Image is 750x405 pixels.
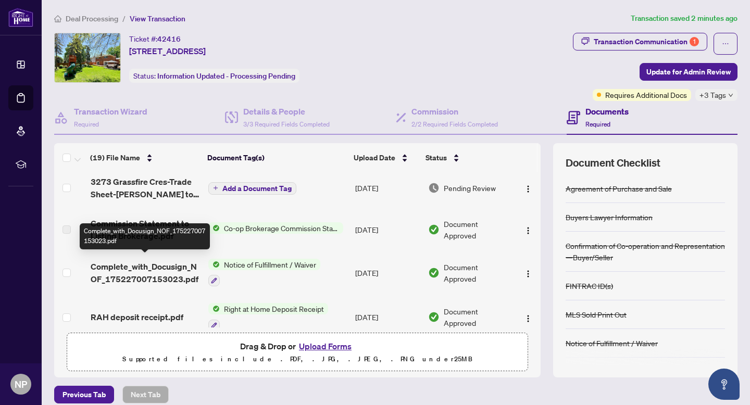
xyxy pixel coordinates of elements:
[220,259,320,270] span: Notice of Fulfillment / Waiver
[631,12,737,24] article: Transaction saved 2 minutes ago
[444,182,496,194] span: Pending Review
[208,303,220,314] img: Status Icon
[520,180,536,196] button: Logo
[411,105,498,118] h4: Commission
[640,63,737,81] button: Update for Admin Review
[157,34,181,44] span: 42416
[243,105,330,118] h4: Details & People
[699,89,726,101] span: +3 Tags
[91,311,183,323] span: RAH deposit receipt.pdf
[351,250,424,295] td: [DATE]
[243,120,330,128] span: 3/3 Required Fields Completed
[428,224,440,235] img: Document Status
[91,260,200,285] span: Complete_with_Docusign_NOF_175227007153023.pdf
[54,386,114,403] button: Previous Tab
[130,14,185,23] span: View Transaction
[222,185,292,192] span: Add a Document Tag
[54,15,61,22] span: home
[444,306,511,328] span: Document Approved
[129,45,206,57] span: [STREET_ADDRESS]
[566,280,613,292] div: FINTRAC ID(s)
[66,14,118,23] span: Deal Processing
[157,71,295,81] span: Information Updated - Processing Pending
[444,218,511,241] span: Document Approved
[91,175,200,200] span: 3273 Grassfire Cres-Trade Sheet-[PERSON_NAME] to Review.pdf
[208,222,343,234] button: Status IconCo-op Brokerage Commission Statement
[428,182,440,194] img: Document Status
[573,33,707,50] button: Transaction Communication1
[129,33,181,45] div: Ticket #:
[74,105,147,118] h4: Transaction Wizard
[208,181,296,195] button: Add a Document Tag
[520,264,536,281] button: Logo
[203,143,349,172] th: Document Tag(s)
[220,222,343,234] span: Co-op Brokerage Commission Statement
[86,143,203,172] th: (19) File Name
[67,333,528,372] span: Drag & Drop orUpload FormsSupported files include .PDF, .JPG, .JPEG, .PNG under25MB
[728,93,733,98] span: down
[208,303,328,331] button: Status IconRight at Home Deposit Receipt
[63,386,106,403] span: Previous Tab
[520,309,536,325] button: Logo
[722,40,729,47] span: ellipsis
[122,386,169,403] button: Next Tab
[15,377,27,391] span: NP
[80,223,210,249] div: Complete_with_Docusign_NOF_175227007153023.pdf
[349,143,422,172] th: Upload Date
[220,303,328,314] span: Right at Home Deposit Receipt
[646,64,731,80] span: Update for Admin Review
[208,259,220,270] img: Status Icon
[566,240,725,263] div: Confirmation of Co-operation and Representation—Buyer/Seller
[566,211,653,223] div: Buyers Lawyer Information
[74,120,99,128] span: Required
[605,89,687,100] span: Requires Additional Docs
[520,221,536,238] button: Logo
[426,152,447,163] span: Status
[8,8,33,27] img: logo
[73,353,521,365] p: Supported files include .PDF, .JPG, .JPEG, .PNG under 25 MB
[566,309,627,320] div: MLS Sold Print Out
[444,261,511,284] span: Document Approved
[129,69,299,83] div: Status:
[91,217,200,242] span: Commission Statement to Listing Brokerage.pdf
[428,267,440,279] img: Document Status
[55,33,120,82] img: IMG-W12184638_1.jpg
[411,120,498,128] span: 2/2 Required Fields Completed
[585,120,610,128] span: Required
[208,182,296,195] button: Add a Document Tag
[524,185,532,193] img: Logo
[421,143,512,172] th: Status
[566,156,660,170] span: Document Checklist
[208,259,320,287] button: Status IconNotice of Fulfillment / Waiver
[122,12,126,24] li: /
[428,311,440,323] img: Document Status
[354,152,395,163] span: Upload Date
[213,185,218,191] span: plus
[708,369,740,400] button: Open asap
[351,209,424,250] td: [DATE]
[296,339,355,353] button: Upload Forms
[524,226,532,235] img: Logo
[90,152,140,163] span: (19) File Name
[524,314,532,323] img: Logo
[566,183,672,194] div: Agreement of Purchase and Sale
[690,37,699,46] div: 1
[524,270,532,278] img: Logo
[351,295,424,339] td: [DATE]
[240,339,355,353] span: Drag & Drop or
[585,105,629,118] h4: Documents
[566,337,658,349] div: Notice of Fulfillment / Waiver
[208,222,220,234] img: Status Icon
[594,33,699,50] div: Transaction Communication
[351,167,424,209] td: [DATE]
